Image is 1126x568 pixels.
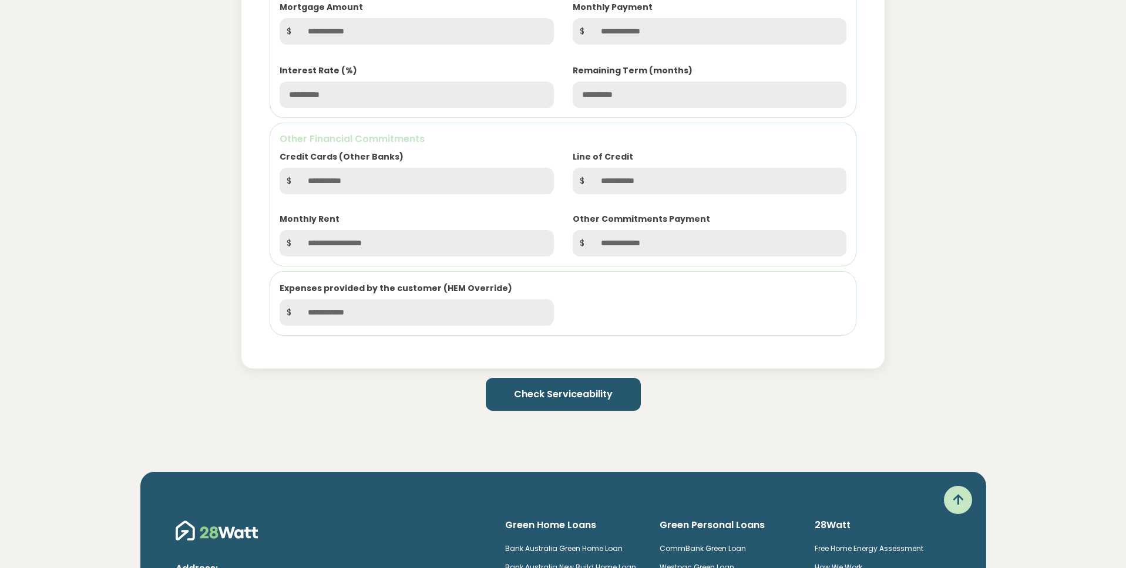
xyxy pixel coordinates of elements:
a: Free Home Energy Assessment [815,543,923,553]
a: CommBank Green Loan [660,543,746,553]
label: Monthly Rent [280,213,340,225]
span: $ [280,299,298,326]
label: Credit Cards (Other Banks) [280,151,404,163]
a: Bank Australia Green Home Loan [505,543,623,553]
span: $ [573,168,591,194]
span: $ [280,168,298,194]
img: 28Watt [176,519,258,542]
label: Mortgage Amount [280,1,363,13]
span: $ [573,230,591,256]
label: Remaining Term (months) [573,65,693,77]
h6: Green Personal Loans [660,519,796,532]
label: Monthly Payment [573,1,653,13]
label: Interest Rate (%) [280,65,357,77]
label: Other Commitments Payment [573,213,710,225]
span: $ [280,230,298,256]
span: $ [280,18,298,45]
h6: Green Home Loans [505,519,641,532]
label: Line of Credit [573,151,633,163]
button: Check Serviceability [486,378,641,411]
h6: Other Financial Commitments [280,133,846,146]
span: $ [573,18,591,45]
iframe: Chat Widget [1067,512,1126,568]
label: Expenses provided by the customer (HEM Override) [280,282,512,295]
h6: 28Watt [815,519,951,532]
